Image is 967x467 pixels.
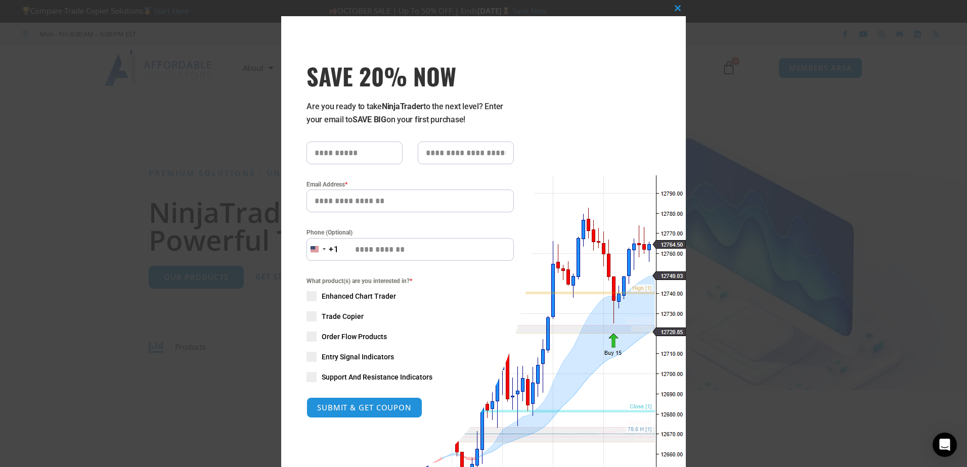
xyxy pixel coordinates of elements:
span: Order Flow Products [322,332,387,342]
strong: SAVE BIG [353,115,386,124]
label: Email Address [306,179,514,190]
label: Phone (Optional) [306,227,514,238]
span: Support And Resistance Indicators [322,372,432,382]
span: Entry Signal Indicators [322,352,394,362]
div: Open Intercom Messenger [933,433,957,457]
label: Order Flow Products [306,332,514,342]
span: What product(s) are you interested in? [306,276,514,286]
p: Are you ready to take to the next level? Enter your email to on your first purchase! [306,100,514,126]
div: +1 [329,243,339,256]
h3: SAVE 20% NOW [306,62,514,90]
button: SUBMIT & GET COUPON [306,397,422,418]
label: Enhanced Chart Trader [306,291,514,301]
strong: NinjaTrader [382,102,423,111]
label: Trade Copier [306,311,514,321]
label: Entry Signal Indicators [306,352,514,362]
label: Support And Resistance Indicators [306,372,514,382]
button: Selected country [306,238,339,261]
span: Trade Copier [322,311,364,321]
span: Enhanced Chart Trader [322,291,396,301]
